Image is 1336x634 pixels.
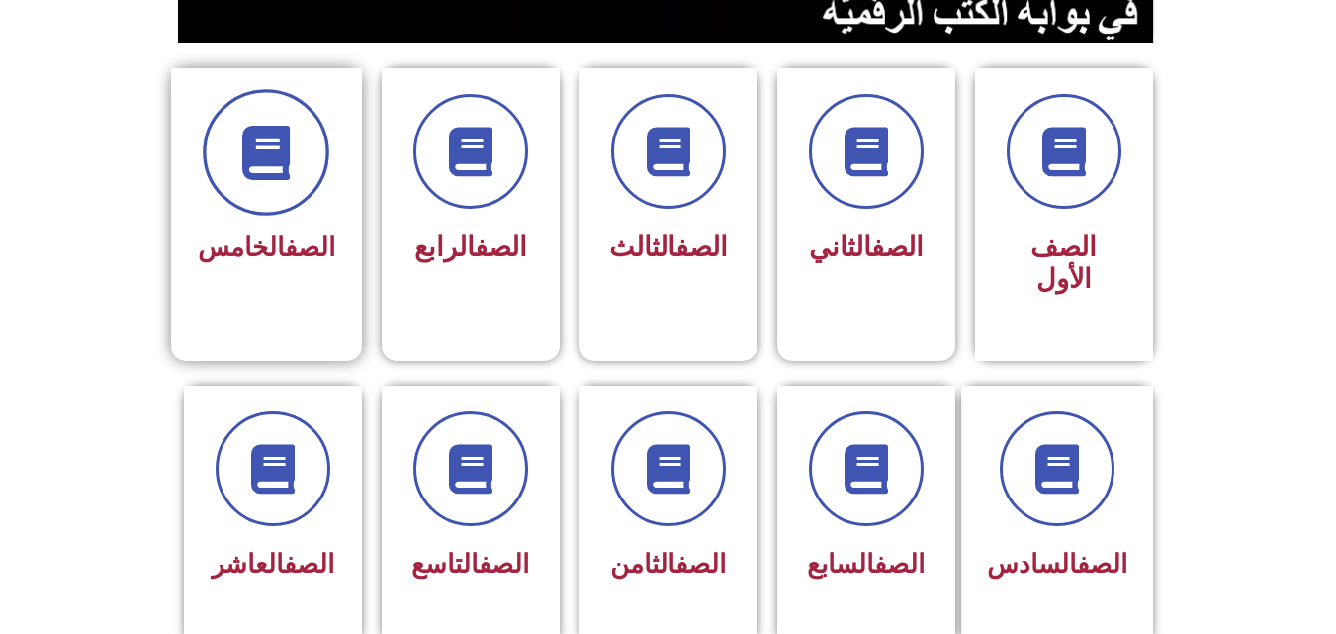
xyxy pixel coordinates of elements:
[284,549,334,579] a: الصف
[874,549,925,579] a: الصف
[411,549,529,579] span: التاسع
[285,232,335,262] a: الصف
[1077,549,1127,579] a: الصف
[987,549,1127,579] span: السادس
[610,549,726,579] span: الثامن
[414,231,527,263] span: الرابع
[809,231,924,263] span: الثاني
[212,549,334,579] span: العاشر
[475,231,527,263] a: الصف
[1030,231,1097,295] span: الصف الأول
[198,232,335,262] span: الخامس
[871,231,924,263] a: الصف
[675,549,726,579] a: الصف
[609,231,728,263] span: الثالث
[479,549,529,579] a: الصف
[675,231,728,263] a: الصف
[807,549,925,579] span: السابع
